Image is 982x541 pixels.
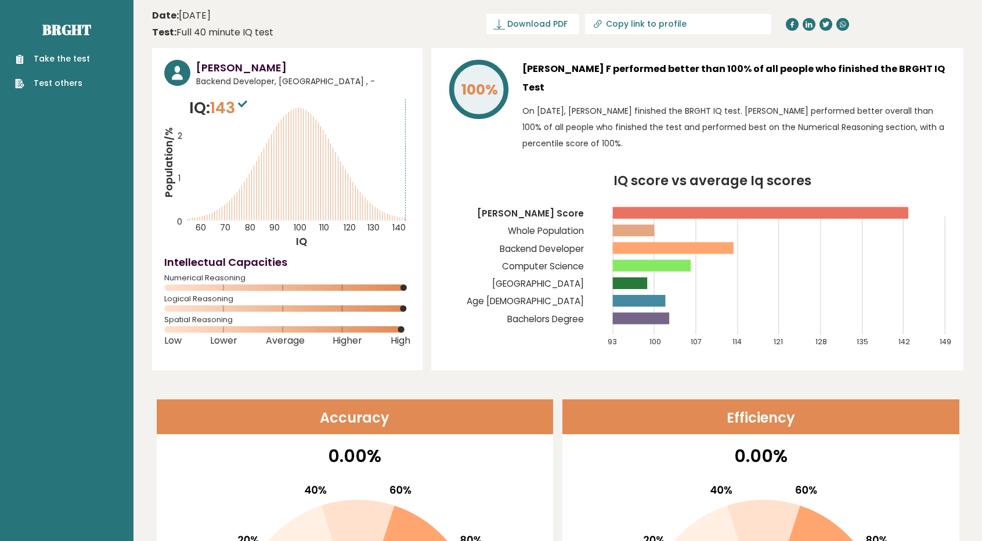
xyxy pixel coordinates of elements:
[164,318,410,322] span: Spatial Reasoning
[196,222,206,233] tspan: 60
[857,337,868,347] tspan: 135
[461,80,498,100] tspan: 100%
[391,338,410,343] span: High
[196,60,410,75] h3: [PERSON_NAME]
[157,399,554,434] header: Accuracy
[15,77,90,89] a: Test others
[296,235,307,248] tspan: IQ
[815,337,827,347] tspan: 128
[367,222,380,233] tspan: 130
[649,337,661,347] tspan: 100
[210,338,237,343] span: Lower
[732,337,742,347] tspan: 114
[210,97,250,118] span: 143
[507,18,568,30] span: Download PDF
[477,207,584,219] tspan: [PERSON_NAME] Score
[162,127,176,197] tspan: Population/%
[691,337,702,347] tspan: 107
[189,96,250,120] p: IQ:
[613,171,811,190] tspan: IQ score vs average Iq scores
[178,130,182,142] tspan: 2
[562,399,959,434] header: Efficiency
[500,243,584,255] tspan: Backend Developer
[608,337,617,347] tspan: 93
[502,260,584,272] tspan: Computer Science
[522,60,951,97] h3: [PERSON_NAME] F performed better than 100% of all people who finished the BRGHT IQ Test
[294,222,306,233] tspan: 100
[178,172,180,184] tspan: 1
[486,14,579,34] a: Download PDF
[508,225,584,237] tspan: Whole Population
[177,216,182,228] tspan: 0
[507,313,584,325] tspan: Bachelors Degree
[570,443,952,469] p: 0.00%
[266,338,305,343] span: Average
[152,9,211,23] time: [DATE]
[15,53,90,65] a: Take the test
[152,9,179,22] b: Date:
[164,254,410,270] h4: Intellectual Capacities
[492,277,584,290] tspan: [GEOGRAPHIC_DATA]
[42,20,91,39] a: Brght
[522,103,951,152] p: On [DATE], [PERSON_NAME] finished the BRGHT IQ test. [PERSON_NAME] performed better overall than ...
[392,222,406,233] tspan: 140
[940,337,951,347] tspan: 149
[196,75,410,88] span: Backend Developer, [GEOGRAPHIC_DATA] , -
[220,222,230,233] tspan: 70
[319,222,329,233] tspan: 110
[245,222,255,233] tspan: 80
[152,26,273,39] div: Full 40 minute IQ test
[164,276,410,280] span: Numerical Reasoning
[164,443,546,469] p: 0.00%
[333,338,362,343] span: Higher
[774,337,783,347] tspan: 121
[164,297,410,301] span: Logical Reasoning
[164,338,182,343] span: Low
[152,26,176,39] b: Test:
[467,295,584,307] tspan: Age [DEMOGRAPHIC_DATA]
[344,222,356,233] tspan: 120
[269,222,280,233] tspan: 90
[898,337,910,347] tspan: 142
